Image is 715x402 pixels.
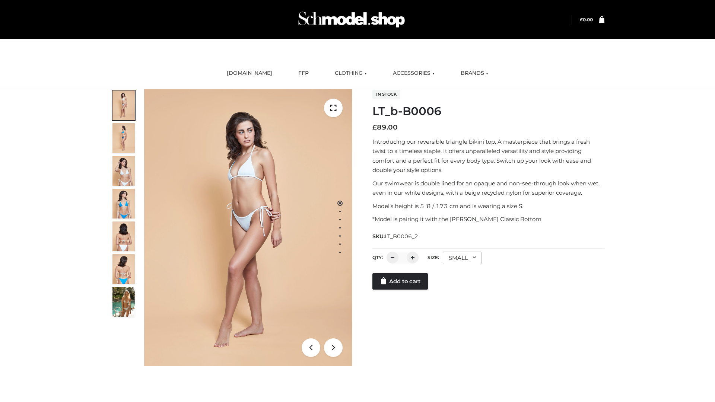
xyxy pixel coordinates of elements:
[112,287,135,317] img: Arieltop_CloudNine_AzureSky2.jpg
[455,65,494,82] a: BRANDS
[372,214,604,224] p: *Model is pairing it with the [PERSON_NAME] Classic Bottom
[372,123,398,131] bdi: 89.00
[372,179,604,198] p: Our swimwear is double lined for an opaque and non-see-through look when wet, even in our white d...
[385,233,418,240] span: LT_B0006_2
[329,65,372,82] a: CLOTHING
[372,123,377,131] span: £
[112,90,135,120] img: ArielClassicBikiniTop_CloudNine_AzureSky_OW114ECO_1-scaled.jpg
[144,89,352,366] img: LT_b-B0006
[387,65,440,82] a: ACCESSORIES
[112,156,135,186] img: ArielClassicBikiniTop_CloudNine_AzureSky_OW114ECO_3-scaled.jpg
[112,123,135,153] img: ArielClassicBikiniTop_CloudNine_AzureSky_OW114ECO_2-scaled.jpg
[443,252,482,264] div: SMALL
[112,254,135,284] img: ArielClassicBikiniTop_CloudNine_AzureSky_OW114ECO_8-scaled.jpg
[296,5,407,34] img: Schmodel Admin 964
[372,90,400,99] span: In stock
[112,189,135,218] img: ArielClassicBikiniTop_CloudNine_AzureSky_OW114ECO_4-scaled.jpg
[580,17,593,22] a: £0.00
[372,255,383,260] label: QTY:
[372,232,419,241] span: SKU:
[580,17,593,22] bdi: 0.00
[112,221,135,251] img: ArielClassicBikiniTop_CloudNine_AzureSky_OW114ECO_7-scaled.jpg
[372,105,604,118] h1: LT_b-B0006
[221,65,278,82] a: [DOMAIN_NAME]
[580,17,583,22] span: £
[372,273,428,290] a: Add to cart
[372,137,604,175] p: Introducing our reversible triangle bikini top. A masterpiece that brings a fresh twist to a time...
[293,65,314,82] a: FFP
[372,201,604,211] p: Model’s height is 5 ‘8 / 173 cm and is wearing a size S.
[428,255,439,260] label: Size:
